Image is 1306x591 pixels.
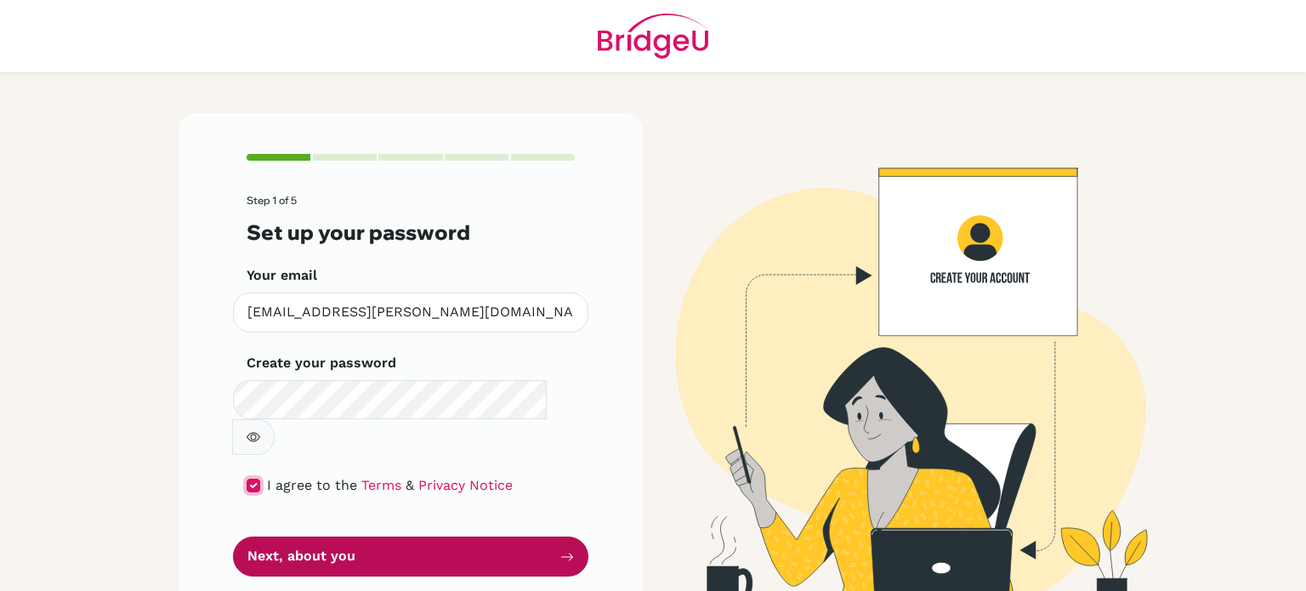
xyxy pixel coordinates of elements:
[247,220,575,245] h3: Set up your password
[418,477,513,493] a: Privacy Notice
[361,477,401,493] a: Terms
[406,477,414,493] span: &
[247,265,317,286] label: Your email
[233,537,588,577] button: Next, about you
[247,194,297,207] span: Step 1 of 5
[267,477,357,493] span: I agree to the
[233,293,588,332] input: Insert your email*
[247,353,396,373] label: Create your password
